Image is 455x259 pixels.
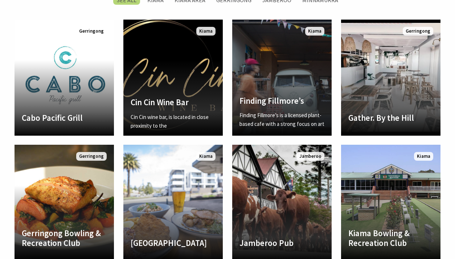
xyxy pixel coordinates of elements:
h4: Cabo Pacific Grill [22,113,107,123]
a: Another Image Used Gather. By the Hill Gerringong [341,20,440,136]
a: Another Image Used Cin Cin Wine Bar Cin Cin wine bar, is located in close proximity to the [GEOGR... [123,20,223,136]
h4: Cin Cin Wine Bar [131,97,216,107]
h4: Jamberoo Pub [239,238,324,248]
h4: Gather. By the Hill [348,113,433,123]
a: Another Image Used Cabo Pacific Grill Gerringong [15,20,114,136]
span: Kiama [305,27,324,36]
h4: Kiama Bowling & Recreation Club [348,228,433,248]
h4: [GEOGRAPHIC_DATA] [131,238,216,248]
span: Kiama [414,152,433,161]
h4: Finding Fillmore’s [239,96,324,106]
span: Gerringong [76,152,107,161]
h4: Gerringong Bowling & Recreation Club [22,228,107,248]
span: Kiama [196,152,216,161]
a: Finding Fillmore’s Finding Fillmore’s is a licensed plant-based cafe with a strong focus on art a... [232,20,332,136]
p: Cin Cin wine bar, is located in close proximity to the [GEOGRAPHIC_DATA] –… [131,113,216,139]
span: Gerringong [403,27,433,36]
span: Kiama [196,27,216,36]
span: Gerringong [76,27,107,36]
span: Jamberoo [296,152,324,161]
p: Finding Fillmore’s is a licensed plant-based cafe with a strong focus on art and… [239,111,324,137]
